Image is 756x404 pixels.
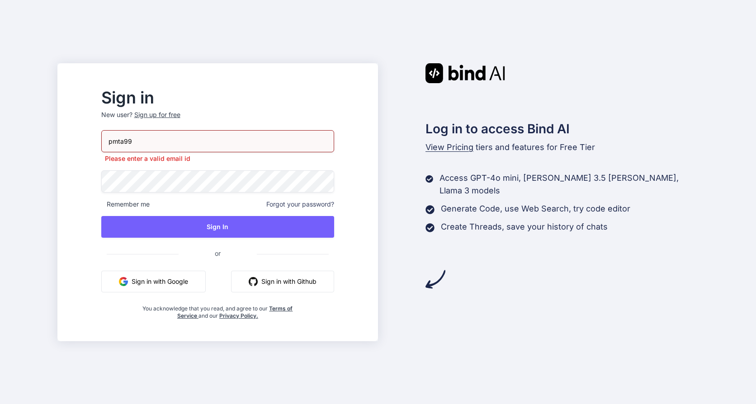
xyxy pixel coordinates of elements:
div: Sign up for free [134,110,180,119]
a: Terms of Service [177,305,293,319]
img: github [249,277,258,286]
span: View Pricing [425,142,473,152]
p: Create Threads, save your history of chats [441,221,608,233]
p: Access GPT-4o mini, [PERSON_NAME] 3.5 [PERSON_NAME], Llama 3 models [439,172,699,197]
span: Forgot your password? [266,200,334,209]
h2: Sign in [101,90,334,105]
p: Generate Code, use Web Search, try code editor [441,202,630,215]
p: Please enter a valid email id [101,154,334,163]
button: Sign in with Google [101,271,206,292]
img: arrow [425,269,445,289]
img: google [119,277,128,286]
img: Bind AI logo [425,63,505,83]
span: or [179,242,257,264]
button: Sign in with Github [231,271,334,292]
div: You acknowledge that you read, and agree to our and our [140,300,296,319]
p: New user? [101,110,334,130]
h2: Log in to access Bind AI [425,119,699,138]
a: Privacy Policy. [219,312,258,319]
span: Remember me [101,200,150,209]
input: Login or Email [101,130,334,152]
button: Sign In [101,216,334,238]
p: tiers and features for Free Tier [425,141,699,154]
